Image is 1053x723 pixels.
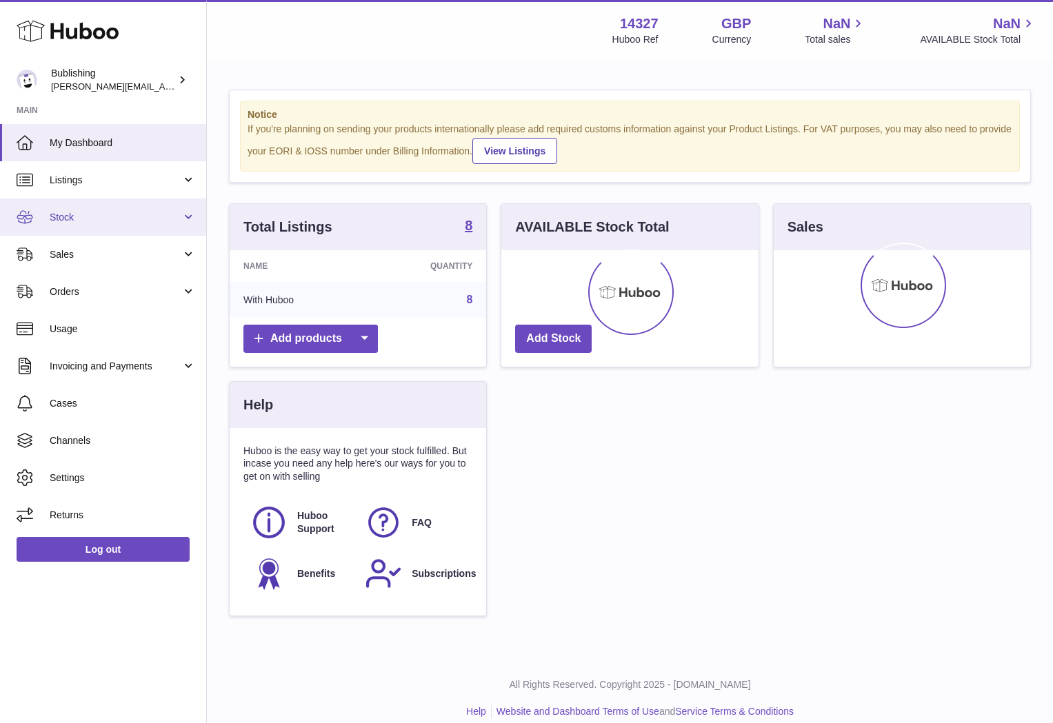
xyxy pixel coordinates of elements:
[492,705,794,718] li: and
[297,509,350,536] span: Huboo Support
[243,396,273,414] h3: Help
[466,706,486,717] a: Help
[248,108,1012,121] strong: Notice
[17,70,37,90] img: hamza@bublishing.com
[920,33,1036,46] span: AVAILABLE Stock Total
[50,471,196,485] span: Settings
[50,434,196,447] span: Channels
[412,567,476,580] span: Subscriptions
[230,282,365,318] td: With Huboo
[675,706,794,717] a: Service Terms & Conditions
[465,218,472,235] a: 8
[230,250,365,282] th: Name
[612,33,659,46] div: Huboo Ref
[50,174,181,187] span: Listings
[243,218,332,236] h3: Total Listings
[297,567,335,580] span: Benefits
[993,14,1021,33] span: NaN
[365,504,465,541] a: FAQ
[805,14,866,46] a: NaN Total sales
[515,325,592,353] a: Add Stock
[50,509,196,522] span: Returns
[248,123,1012,164] div: If you're planning on sending your products internationally please add required customs informati...
[721,14,751,33] strong: GBP
[51,67,175,93] div: Bublishing
[50,397,196,410] span: Cases
[218,678,1042,691] p: All Rights Reserved. Copyright 2025 - [DOMAIN_NAME]
[620,14,659,33] strong: 14327
[466,294,472,305] a: 8
[805,33,866,46] span: Total sales
[497,706,659,717] a: Website and Dashboard Terms of Use
[412,516,432,529] span: FAQ
[823,14,850,33] span: NaN
[17,537,190,562] a: Log out
[50,248,181,261] span: Sales
[250,504,351,541] a: Huboo Support
[50,323,196,336] span: Usage
[465,218,472,232] strong: 8
[50,211,181,224] span: Stock
[50,360,181,373] span: Invoicing and Payments
[365,555,465,592] a: Subscriptions
[51,81,277,92] span: [PERSON_NAME][EMAIL_ADDRESS][DOMAIN_NAME]
[243,325,378,353] a: Add products
[365,250,486,282] th: Quantity
[50,285,181,298] span: Orders
[920,14,1036,46] a: NaN AVAILABLE Stock Total
[712,33,752,46] div: Currency
[515,218,669,236] h3: AVAILABLE Stock Total
[472,138,557,164] a: View Listings
[243,445,472,484] p: Huboo is the easy way to get your stock fulfilled. But incase you need any help here's our ways f...
[250,555,351,592] a: Benefits
[50,136,196,150] span: My Dashboard
[788,218,823,236] h3: Sales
